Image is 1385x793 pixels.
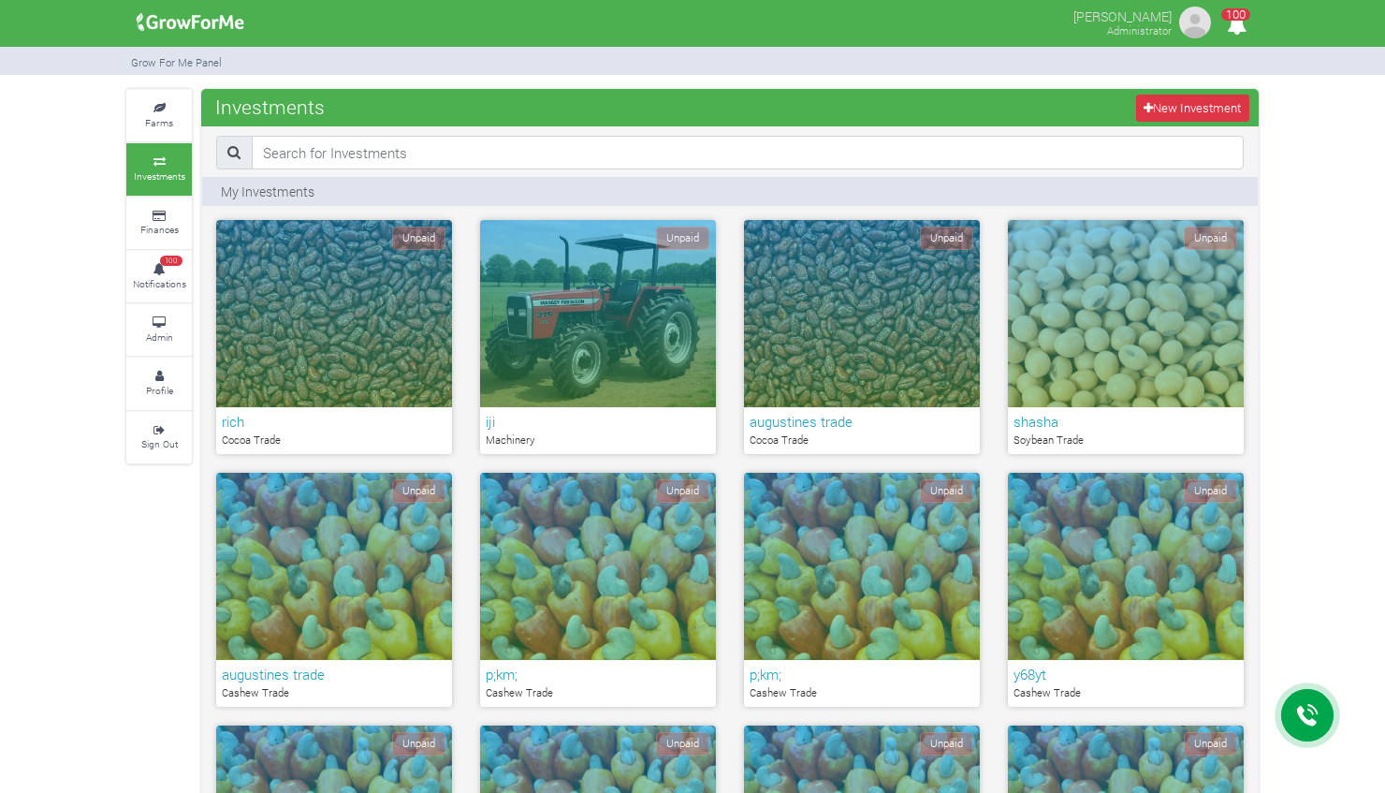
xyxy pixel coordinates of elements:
i: Notifications [1218,4,1255,46]
h6: y68yt [1013,666,1238,683]
a: Unpaid augustines trade Cashew Trade [216,473,452,707]
span: Unpaid [920,227,973,250]
a: Finances [126,198,192,249]
h6: iji [486,413,710,430]
span: Unpaid [920,732,973,756]
img: growforme image [130,4,251,41]
a: 100 Notifications [126,251,192,302]
p: Machinery [486,433,710,448]
h6: p;km; [750,666,974,683]
a: Unpaid p;km; Cashew Trade [480,473,716,707]
h6: augustines trade [222,666,446,683]
a: Profile [126,358,192,409]
span: Unpaid [1184,227,1237,250]
small: Notifications [133,277,186,290]
a: Sign Out [126,412,192,463]
a: Admin [126,304,192,356]
a: Investments [126,143,192,195]
a: Unpaid p;km; Cashew Trade [744,473,980,707]
span: Unpaid [920,479,973,503]
small: Profile [146,384,173,397]
p: Cocoa Trade [222,433,446,448]
input: Search for Investments [252,136,1244,169]
a: Unpaid shasha Soybean Trade [1008,220,1244,454]
img: growforme image [1176,4,1214,41]
p: Cocoa Trade [750,433,974,448]
h6: rich [222,413,446,430]
small: Admin [146,330,173,344]
span: Unpaid [392,732,445,756]
span: Unpaid [656,479,709,503]
small: Sign Out [141,437,178,450]
p: Cashew Trade [486,685,710,701]
span: Unpaid [656,227,709,250]
span: Unpaid [392,227,445,250]
small: Administrator [1107,23,1172,37]
a: Unpaid y68yt Cashew Trade [1008,473,1244,707]
small: Farms [145,116,173,129]
h6: augustines trade [750,413,974,430]
p: Cashew Trade [222,685,446,701]
p: Soybean Trade [1013,433,1238,448]
span: 100 [160,256,182,267]
a: New Investment [1136,95,1249,122]
p: Cashew Trade [750,685,974,701]
h6: shasha [1013,413,1238,430]
p: Cashew Trade [1013,685,1238,701]
a: Unpaid iji Machinery [480,220,716,454]
a: Unpaid rich Cocoa Trade [216,220,452,454]
a: Farms [126,90,192,141]
p: My Investments [221,182,314,201]
a: 100 [1218,18,1255,36]
span: Unpaid [392,479,445,503]
small: Grow For Me Panel [131,55,222,69]
span: Unpaid [1184,732,1237,756]
small: Investments [134,169,185,183]
h6: p;km; [486,666,710,683]
span: Unpaid [1184,479,1237,503]
a: Unpaid augustines trade Cocoa Trade [744,220,980,454]
span: Unpaid [656,732,709,756]
span: 100 [1221,8,1250,21]
small: Finances [140,223,179,236]
p: [PERSON_NAME] [1073,4,1172,26]
span: Investments [211,88,329,125]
